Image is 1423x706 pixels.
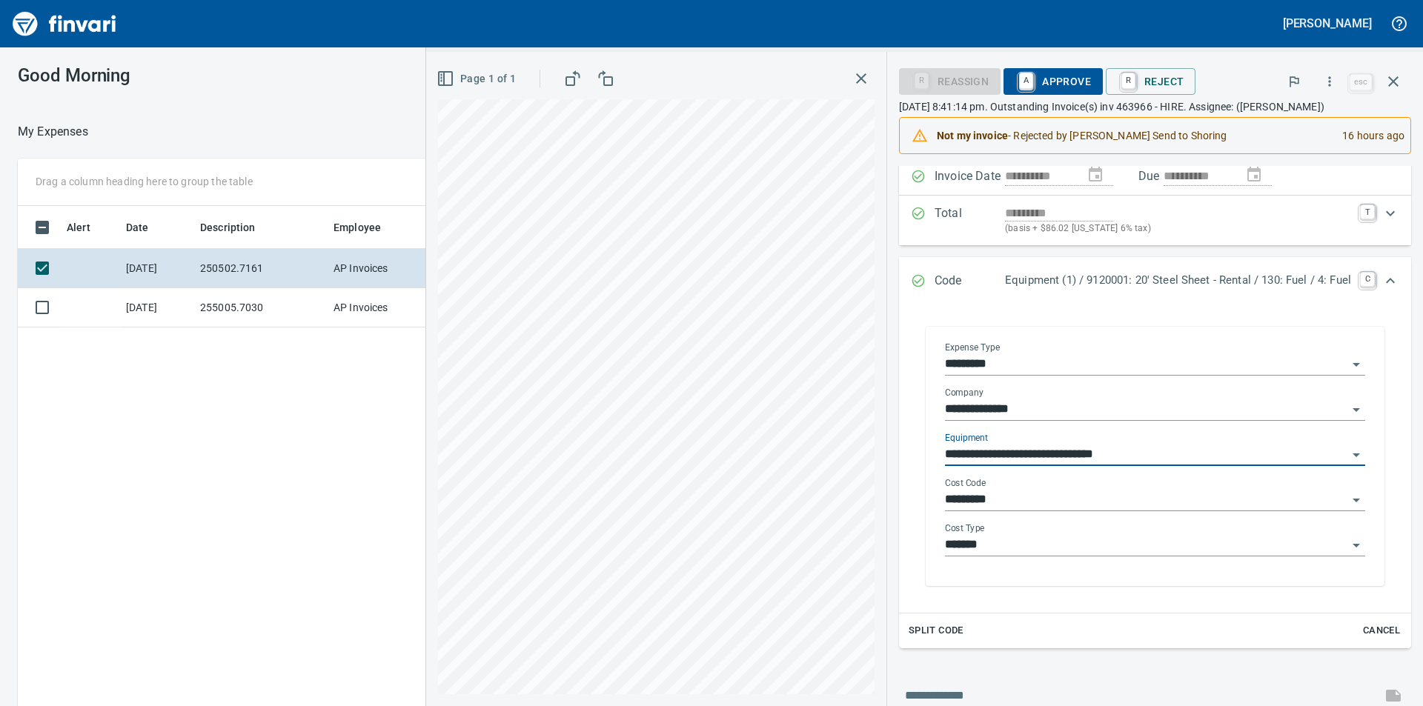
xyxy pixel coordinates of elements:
[1346,399,1367,420] button: Open
[439,70,516,88] span: Page 1 of 1
[328,288,439,327] td: AP Invoices
[1121,73,1135,89] a: R
[899,257,1411,306] div: Expand
[67,219,90,236] span: Alert
[126,219,149,236] span: Date
[1278,65,1310,98] button: Flag
[1015,69,1091,94] span: Approve
[18,123,88,141] p: My Expenses
[1283,16,1372,31] h5: [PERSON_NAME]
[935,204,1005,236] p: Total
[1004,68,1103,95] button: AApprove
[334,219,400,236] span: Employee
[1361,622,1402,639] span: Cancel
[899,99,1411,114] p: [DATE] 8:41:14 pm. Outstanding Invoice(s) inv 463966 - HIRE. Assignee: ([PERSON_NAME])
[1118,69,1184,94] span: Reject
[1360,204,1375,219] a: T
[945,343,1000,352] label: Expense Type
[1106,68,1195,95] button: RReject
[1346,354,1367,375] button: Open
[1005,272,1351,289] p: Equipment (1) / 9120001: 20' Steel Sheet - Rental / 130: Fuel / 4: Fuel
[1330,122,1404,149] div: 16 hours ago
[18,65,333,86] h3: Good Morning
[945,479,986,487] label: Cost Code
[434,65,522,93] button: Page 1 of 1
[1019,73,1033,89] a: A
[945,524,985,533] label: Cost Type
[1313,65,1346,98] button: More
[36,174,253,189] p: Drag a column heading here to group the table
[1346,64,1411,99] span: Close invoice
[194,249,328,288] td: 250502.7161
[1005,222,1351,236] p: (basis + $86.02 [US_STATE] 6% tax)
[899,196,1411,245] div: Expand
[905,619,967,642] button: Split Code
[945,433,988,442] label: Equipment
[1350,74,1372,90] a: esc
[1279,12,1376,35] button: [PERSON_NAME]
[1358,619,1405,642] button: Cancel
[120,249,194,288] td: [DATE]
[18,123,88,141] nav: breadcrumb
[899,306,1411,648] div: Expand
[1346,535,1367,556] button: Open
[1346,490,1367,510] button: Open
[937,130,1008,141] strong: Not my invoice
[328,249,439,288] td: AP Invoices
[937,122,1330,149] div: - Rejected by [PERSON_NAME] Send to Shoring
[9,6,120,41] img: Finvari
[909,622,963,639] span: Split Code
[1360,272,1375,287] a: C
[126,219,168,236] span: Date
[200,219,275,236] span: Description
[1346,444,1367,465] button: Open
[935,272,1005,291] p: Code
[899,74,1001,87] div: Reassign
[334,219,381,236] span: Employee
[67,219,110,236] span: Alert
[194,288,328,327] td: 255005.7030
[200,219,256,236] span: Description
[945,388,984,397] label: Company
[120,288,194,327] td: [DATE]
